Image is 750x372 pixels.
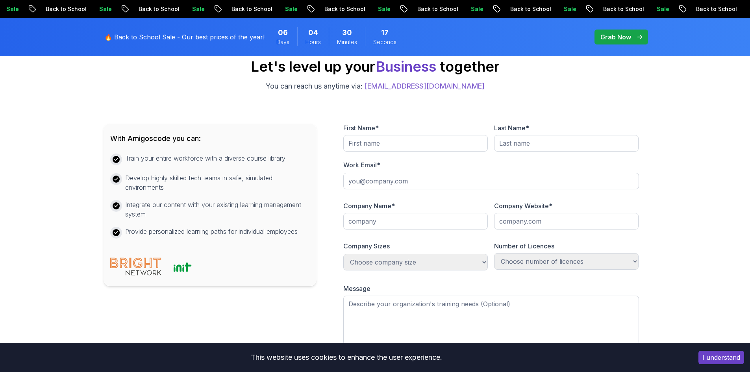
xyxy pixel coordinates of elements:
p: Sale [465,5,490,13]
span: Minutes [337,38,357,46]
p: Sale [372,5,397,13]
p: Back to School [411,5,465,13]
p: Back to School [504,5,557,13]
span: Days [276,38,289,46]
span: Business [376,58,436,75]
p: Back to School [225,5,279,13]
label: Number of Licences [494,242,554,250]
p: Back to School [690,5,743,13]
p: Sale [650,5,676,13]
p: Train your entire workforce with a diverse course library [125,154,285,163]
p: Back to School [39,5,93,13]
a: [EMAIL_ADDRESS][DOMAIN_NAME] [365,82,485,90]
input: company.com [494,213,639,229]
p: Provide personalized learning paths for individual employees [125,227,298,236]
p: Sale [279,5,304,13]
p: Integrate our content with your existing learning management system [125,200,310,219]
label: Company Sizes [343,242,390,250]
input: Last name [494,135,639,152]
label: Last Name * [494,124,529,132]
p: Develop highly skilled tech teams in safe, simulated environments [125,173,310,192]
span: Hours [306,38,321,46]
p: You can reach us anytime via: [266,81,485,92]
label: Work Email * [343,161,380,169]
span: 30 Minutes [342,27,352,38]
div: This website uses cookies to enhance the user experience. [6,349,687,366]
label: First Name * [343,124,379,132]
span: 17 Seconds [381,27,389,38]
p: Back to School [132,5,186,13]
p: Sale [186,5,211,13]
span: Seconds [373,38,396,46]
label: Message [343,285,370,292]
p: Grab Now [600,32,631,42]
p: Back to School [318,5,372,13]
label: Company Name * [343,202,395,210]
h2: With Amigoscode you can: [110,133,310,144]
input: company [343,213,488,229]
p: Sale [557,5,583,13]
p: Sale [93,5,118,13]
button: Accept cookies [698,351,744,364]
p: 🔥 Back to School Sale - Our best prices of the year! [104,32,265,42]
span: 4 Hours [308,27,318,38]
label: Company Website * [494,202,552,210]
h2: Let's level up your together [251,59,500,74]
input: you@company.com [343,173,639,189]
span: 6 Days [278,27,288,38]
input: First name [343,135,488,152]
p: Back to School [597,5,650,13]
